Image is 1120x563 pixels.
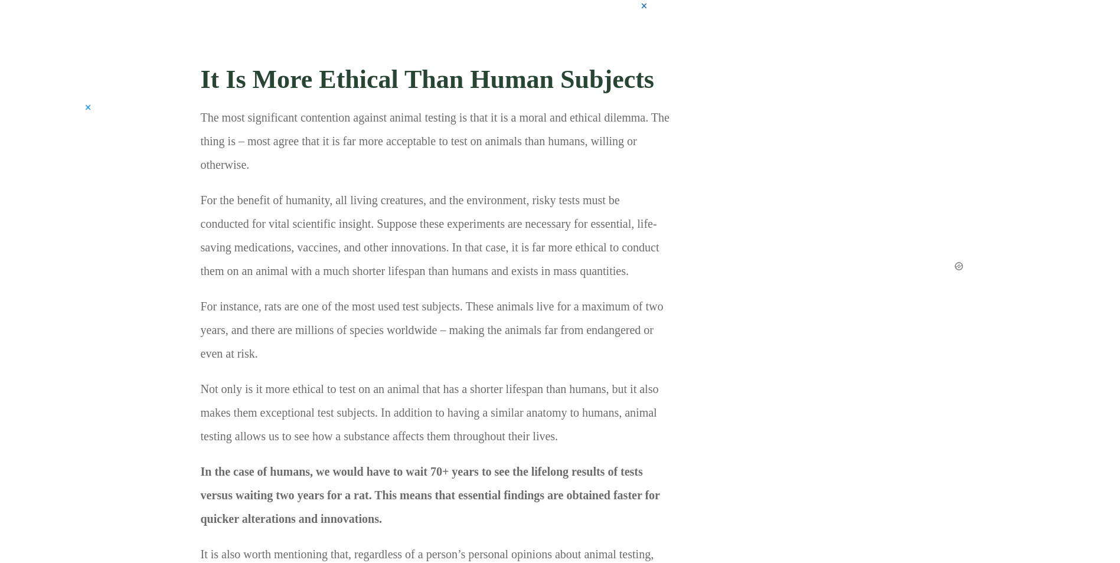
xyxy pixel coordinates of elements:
p: The most significant contention against animal testing is that it is a moral and ethical dilemma.... [201,106,671,188]
img: ezoic [954,261,964,271]
p: Not only is it more ethical to test on an animal that has a shorter lifespan than humans, but it ... [201,377,671,460]
strong: It Is More Ethical Than Human Subjects [201,65,654,94]
strong: In the case of humans, we would have to wait 70+ years to see the lifelong results of tests versu... [201,465,660,525]
p: For the benefit of humanity, all living creatures, and the environment, risky tests must be condu... [201,188,671,294]
iframe: Advertisement [791,47,939,260]
p: For instance, rats are one of the most used test subjects. These animals live for a maximum of tw... [201,294,671,377]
